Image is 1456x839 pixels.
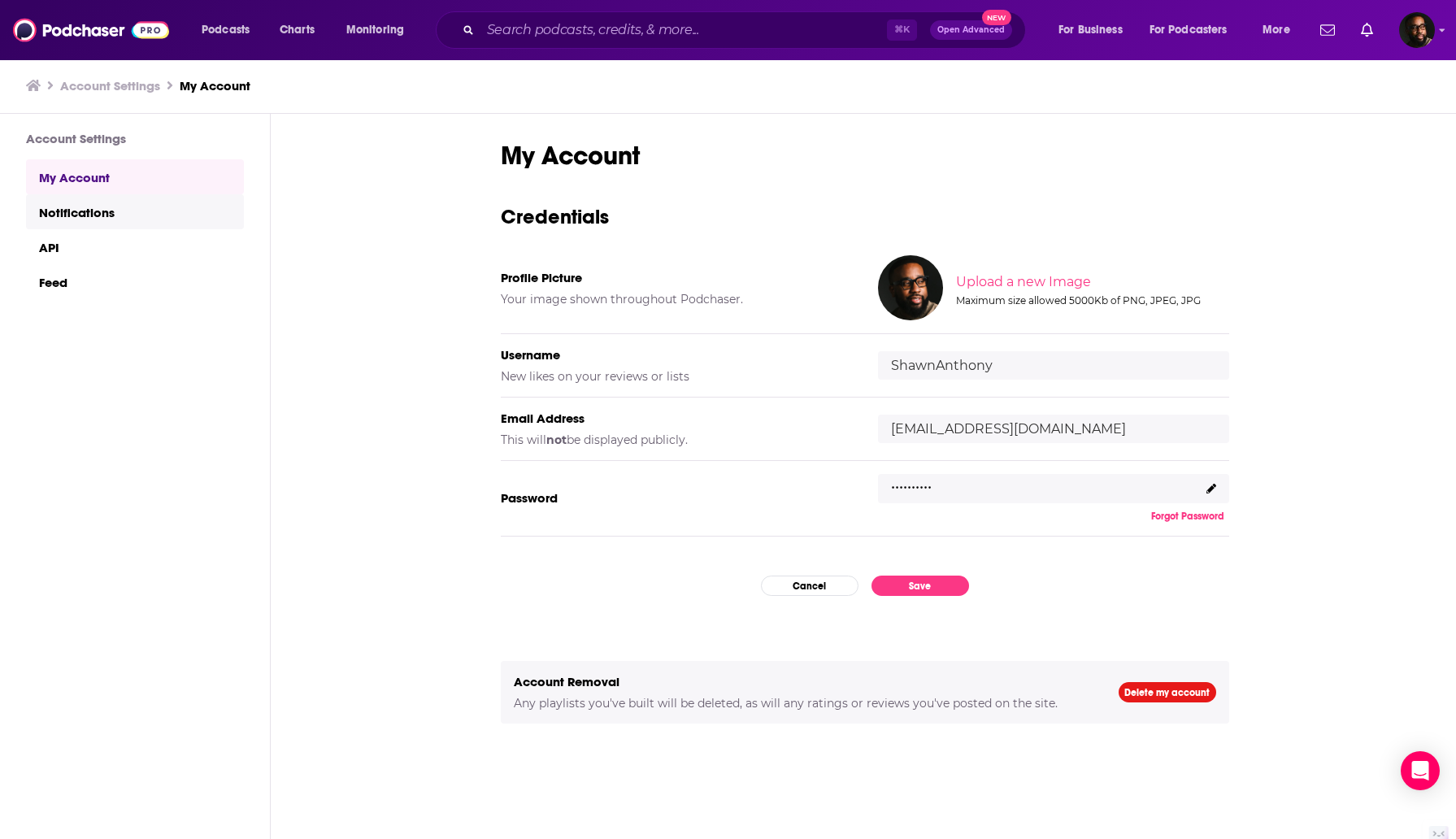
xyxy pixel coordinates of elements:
[982,10,1011,25] span: New
[501,140,1229,172] h1: My Account
[26,229,244,264] a: API
[1119,682,1216,702] a: Delete my account
[269,17,324,43] a: Charts
[26,131,244,146] h3: Account Settings
[26,159,244,194] a: My Account
[190,17,271,43] button: open menu
[1139,17,1251,43] button: open menu
[1058,19,1123,41] span: For Business
[1047,17,1143,43] button: open menu
[514,674,1093,689] h5: Account Removal
[501,270,852,285] h5: Profile Picture
[546,433,567,447] b: not
[501,411,852,426] h5: Email Address
[1401,751,1440,790] div: Open Intercom Messenger
[514,696,1093,711] h5: Any playlists you've built will be deleted, as will any ratings or reviews you've posted on the s...
[501,433,852,447] h5: This will be displayed publicly.
[887,20,917,41] span: ⌘ K
[956,294,1226,306] div: Maximum size allowed 5000Kb of PNG, JPEG, JPG
[891,470,932,493] p: ..........
[930,20,1012,40] button: Open AdvancedNew
[501,347,852,363] h5: Username
[60,78,160,93] a: Account Settings
[761,576,858,596] button: Cancel
[1399,12,1435,48] img: User Profile
[346,19,404,41] span: Monitoring
[1263,19,1290,41] span: More
[1399,12,1435,48] span: Logged in as ShawnAnthony
[1314,16,1341,44] a: Show notifications dropdown
[280,19,315,41] span: Charts
[937,26,1005,34] span: Open Advanced
[480,17,887,43] input: Search podcasts, credits, & more...
[501,292,852,306] h5: Your image shown throughout Podchaser.
[878,351,1229,380] input: username
[878,255,943,320] img: Your profile image
[1354,16,1380,44] a: Show notifications dropdown
[180,78,250,93] a: My Account
[501,490,852,506] h5: Password
[26,194,244,229] a: Notifications
[13,15,169,46] img: Podchaser - Follow, Share and Rate Podcasts
[1251,17,1310,43] button: open menu
[501,369,852,384] h5: New likes on your reviews or lists
[202,19,250,41] span: Podcasts
[871,576,969,596] button: Save
[501,204,1229,229] h3: Credentials
[335,17,425,43] button: open menu
[451,11,1041,49] div: Search podcasts, credits, & more...
[26,264,244,299] a: Feed
[1150,19,1228,41] span: For Podcasters
[1146,510,1229,523] button: Forgot Password
[1399,12,1435,48] button: Show profile menu
[878,415,1229,443] input: email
